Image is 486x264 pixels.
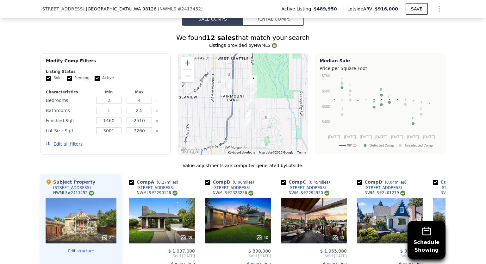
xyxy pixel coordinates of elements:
[260,112,272,128] div: 5933 31st Ave SW
[386,180,395,185] span: 0.04
[215,76,227,92] div: 4111 SW Dawson St
[213,76,225,92] div: 5202 42nd Ave SW
[357,254,423,259] span: Sold [DATE]
[223,69,235,85] div: 5016 40th Ave SW
[205,185,250,190] a: [STREET_ADDRESS]
[158,180,167,185] span: 0.27
[322,120,330,124] text: $400
[364,185,402,190] div: [STREET_ADDRESS]
[205,254,271,259] span: Sold [DATE]
[405,143,433,148] text: Unselected Comp
[364,190,405,196] div: NWMLS # 2401279
[380,88,383,91] text: B
[370,143,394,148] text: Selected Comp
[328,135,340,139] text: [DATE]
[46,69,165,74] div: Listing Status
[129,185,174,190] a: [STREET_ADDRESS]
[46,58,165,69] div: Modify Comp Filters
[53,190,94,196] div: NWMLS # 2413452
[40,42,445,48] div: Listings provided by NWMLS
[159,6,176,11] span: NWMLS
[46,96,92,105] div: Bedrooms
[180,147,201,155] img: Google
[137,185,174,190] div: [STREET_ADDRESS]
[322,74,330,78] text: $700
[420,107,422,110] text: K
[344,135,356,139] text: [DATE]
[289,190,329,196] div: NWMLS # 2294950
[245,72,257,88] div: 5041 35th Ave SW
[89,191,94,196] img: NWMLS Logo
[433,3,445,15] button: Show Options
[181,70,194,82] button: Zoom out
[46,248,116,254] button: Edit structure
[95,76,100,81] input: Active
[320,64,441,73] div: Price per Square Foot
[405,97,406,101] text: I
[180,147,201,155] a: Open this area in Google Maps (opens a new window)
[314,6,337,12] span: $489,950
[225,76,237,92] div: 5203 Fauntleroy Way SW
[373,100,376,104] text: A
[46,179,95,185] div: Subject Property
[375,135,387,139] text: [DATE]
[259,151,293,154] span: Map data ©2025 Google
[67,76,72,81] input: Pending
[332,235,344,241] div: 33
[228,150,255,155] button: Keyboard shortcuts
[46,90,92,95] div: Characteristics
[349,92,351,96] text: L
[46,76,51,81] input: Sold
[46,116,92,125] div: Finished Sqft
[95,90,123,95] div: Min
[244,94,256,110] div: 5451 35th Ave SW
[306,180,333,185] span: ( miles)
[360,135,372,139] text: [DATE]
[324,191,329,196] img: NWMLS Logo
[400,248,423,254] span: $ 975,000
[46,106,92,115] div: Bathrooms
[178,6,201,11] span: # 2413452
[391,135,403,139] text: [DATE]
[156,130,158,132] button: Clear
[375,6,398,11] span: $916,000
[125,90,153,95] div: Max
[213,190,253,196] div: NWMLS # 2323236
[272,43,277,48] img: NWMLS Logo
[95,75,114,81] label: Active
[341,76,343,80] text: H
[322,89,330,93] text: $600
[206,34,236,41] strong: 12 sales
[154,180,181,185] span: ( miles)
[242,114,254,130] div: 3520 SW Raymond St
[310,180,318,185] span: 0.45
[281,254,347,259] span: Sold [DATE]
[380,97,383,101] text: F
[407,135,419,139] text: [DATE]
[341,80,343,84] text: C
[46,126,92,135] div: Lot Size Sqft
[172,191,178,196] img: NWMLS Logo
[46,141,83,147] button: Edit all filters
[156,120,158,122] button: Clear
[289,185,326,190] div: [STREET_ADDRESS]
[320,248,347,254] span: $ 1,065,000
[320,73,441,152] svg: A chart.
[388,95,390,99] text: E
[129,254,195,259] span: Sold [DATE]
[181,57,194,69] button: Zoom in
[248,248,271,254] span: $ 890,000
[156,99,158,102] button: Clear
[230,180,257,185] span: ( miles)
[158,6,203,12] div: ( )
[137,190,178,196] div: NWMLS # 2290128
[40,6,84,12] span: [STREET_ADDRESS]
[382,180,409,185] span: ( miles)
[247,85,259,100] div: 5252 35th Ave SW
[440,190,481,196] div: NWMLS # 2349770
[84,6,157,12] span: , [GEOGRAPHIC_DATA]
[205,179,257,185] div: Comp B
[322,104,330,109] text: $500
[357,185,402,190] a: [STREET_ADDRESS]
